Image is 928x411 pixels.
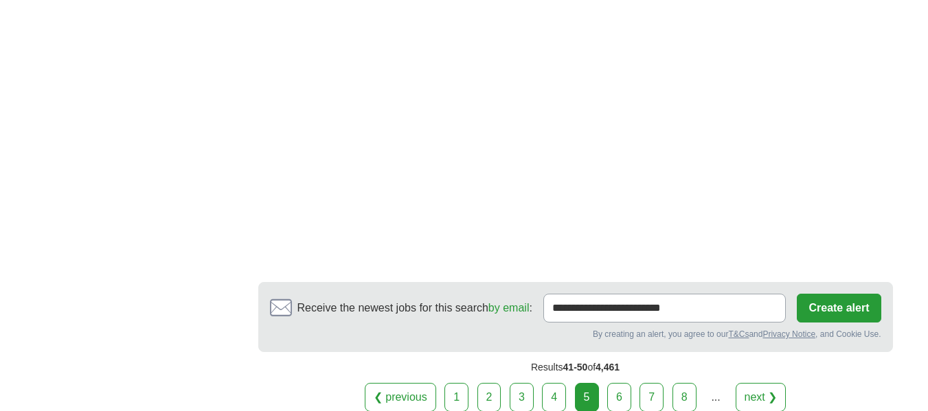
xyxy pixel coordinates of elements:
[702,384,729,411] div: ...
[728,329,749,339] a: T&Cs
[762,329,815,339] a: Privacy Notice
[297,300,532,316] span: Receive the newest jobs for this search :
[797,294,881,322] button: Create alert
[258,352,893,383] div: Results of
[488,302,530,314] a: by email
[270,328,881,340] div: By creating an alert, you agree to our and , and Cookie Use.
[596,362,620,373] span: 4,461
[563,362,588,373] span: 41-50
